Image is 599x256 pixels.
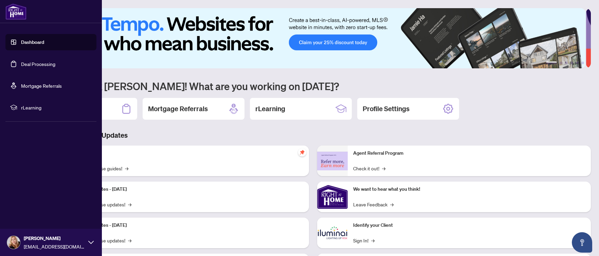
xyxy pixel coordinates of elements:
img: We want to hear what you think! [317,182,348,212]
p: Self-Help [71,150,304,157]
img: Slide 0 [35,8,586,68]
h2: Mortgage Referrals [148,104,208,114]
span: → [128,201,131,208]
a: Check it out!→ [353,165,385,172]
img: Agent Referral Program [317,152,348,170]
span: → [125,165,128,172]
h3: Brokerage & Industry Updates [35,131,591,140]
span: → [382,165,385,172]
img: Identify your Client [317,218,348,248]
img: Profile Icon [7,236,20,249]
span: → [371,237,375,244]
p: Agent Referral Program [353,150,585,157]
button: Open asap [572,232,592,253]
p: Platform Updates - [DATE] [71,222,304,229]
span: → [128,237,131,244]
h2: rLearning [255,104,285,114]
button: 1 [546,62,557,64]
a: Deal Processing [21,61,55,67]
p: Platform Updates - [DATE] [71,186,304,193]
a: Dashboard [21,39,44,45]
span: pushpin [298,148,306,156]
span: → [390,201,394,208]
button: 2 [560,62,562,64]
button: 4 [570,62,573,64]
h2: Profile Settings [363,104,410,114]
button: 5 [576,62,579,64]
span: [PERSON_NAME] [24,235,85,242]
p: We want to hear what you think! [353,186,585,193]
span: [EMAIL_ADDRESS][DOMAIN_NAME] [24,243,85,250]
a: Sign In!→ [353,237,375,244]
span: rLearning [21,104,92,111]
button: 3 [565,62,568,64]
h1: Welcome back [PERSON_NAME]! What are you working on [DATE]? [35,80,591,92]
img: logo [5,3,26,20]
p: Identify your Client [353,222,585,229]
a: Leave Feedback→ [353,201,394,208]
button: 6 [581,62,584,64]
a: Mortgage Referrals [21,83,62,89]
